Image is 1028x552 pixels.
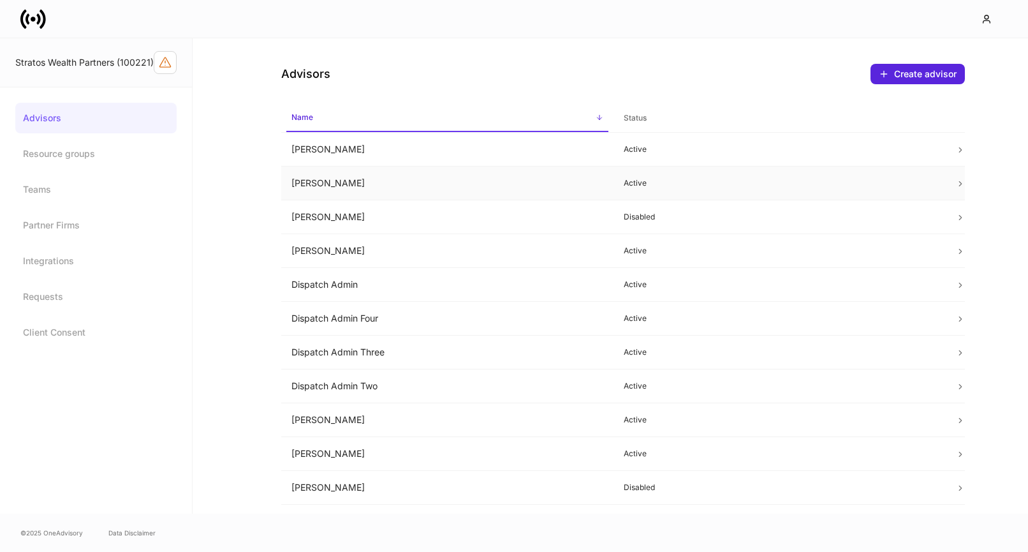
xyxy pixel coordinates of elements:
button: Create advisor [870,64,965,84]
a: Integrations [15,246,177,276]
p: Active [624,280,936,290]
td: [PERSON_NAME] [281,505,613,539]
div: Stratos Wealth Partners (100221) [15,56,154,69]
p: Disabled [624,212,936,222]
button: Firm configuration warnings [154,51,177,74]
a: Requests [15,281,177,312]
td: Dispatch Admin Four [281,302,613,336]
span: Name [286,105,608,132]
span: © 2025 OneAdvisory [20,528,83,538]
span: Status [619,105,941,131]
td: [PERSON_NAME] [281,167,613,200]
td: Dispatch Admin Three [281,336,613,369]
p: Active [624,415,936,425]
p: Disabled [624,482,936,493]
td: [PERSON_NAME] [281,471,613,505]
p: Active [624,246,936,256]
td: Dispatch Admin [281,268,613,302]
p: Active [624,313,936,324]
p: Active [624,178,936,188]
td: [PERSON_NAME] [281,403,613,437]
a: Data Disclaimer [108,528,156,538]
p: Active [624,449,936,459]
div: Create advisor [894,68,957,80]
a: Client Consent [15,317,177,348]
p: Active [624,144,936,154]
td: [PERSON_NAME] [281,234,613,268]
td: [PERSON_NAME] [281,133,613,167]
td: [PERSON_NAME] [281,437,613,471]
td: [PERSON_NAME] [281,200,613,234]
h6: Status [624,112,647,124]
td: Dispatch Admin Two [281,369,613,403]
h6: Name [291,111,313,123]
a: Resource groups [15,138,177,169]
p: Active [624,347,936,357]
a: Partner Firms [15,210,177,241]
p: Active [624,381,936,391]
a: Advisors [15,103,177,133]
h4: Advisors [281,66,330,82]
a: Teams [15,174,177,205]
